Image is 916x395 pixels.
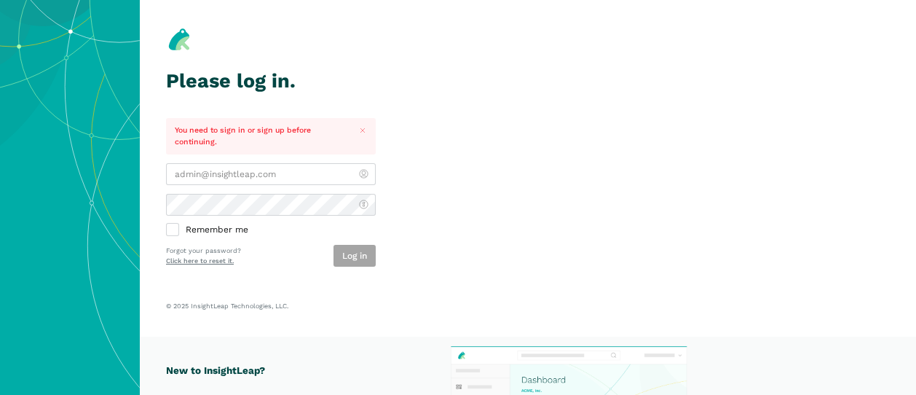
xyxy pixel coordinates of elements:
input: admin@insightleap.com [166,163,376,185]
button: Close [355,122,371,138]
p: Forgot your password? [166,246,241,257]
p: You need to sign in or sign up before continuing. [175,125,347,148]
a: Click here to reset it. [166,257,234,265]
label: Remember me [166,224,376,237]
h1: Please log in. [166,70,376,92]
p: © 2025 InsightLeap Technologies, LLC. [166,302,890,310]
h1: New to InsightLeap? [166,363,497,378]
